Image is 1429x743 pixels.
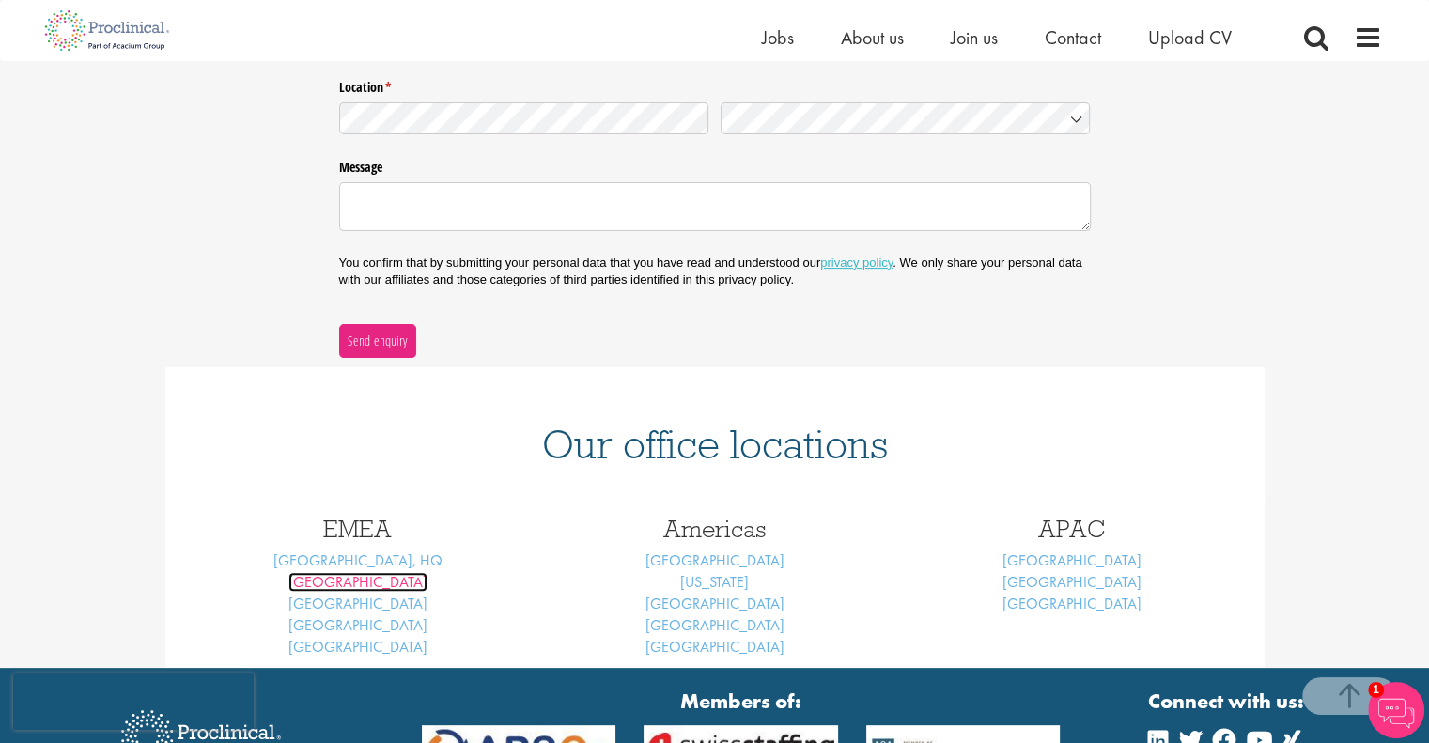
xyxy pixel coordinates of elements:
[347,331,408,351] span: Send enquiry
[288,637,427,657] a: [GEOGRAPHIC_DATA]
[273,550,443,570] a: [GEOGRAPHIC_DATA], HQ
[645,550,784,570] a: [GEOGRAPHIC_DATA]
[339,324,416,358] button: Send enquiry
[1148,25,1232,50] a: Upload CV
[1002,550,1142,570] a: [GEOGRAPHIC_DATA]
[422,687,1061,716] strong: Members of:
[645,594,784,613] a: [GEOGRAPHIC_DATA]
[339,255,1091,288] p: You confirm that by submitting your personal data that you have read and understood our . We only...
[551,517,879,541] h3: Americas
[908,517,1236,541] h3: APAC
[194,517,522,541] h3: EMEA
[762,25,794,50] a: Jobs
[951,25,998,50] a: Join us
[1148,687,1308,716] strong: Connect with us:
[1368,682,1424,738] img: Chatbot
[13,673,254,730] iframe: reCAPTCHA
[1002,594,1142,613] a: [GEOGRAPHIC_DATA]
[721,102,1091,135] input: Country
[288,594,427,613] a: [GEOGRAPHIC_DATA]
[194,424,1236,465] h1: Our office locations
[820,255,893,270] a: privacy policy
[288,572,427,592] a: [GEOGRAPHIC_DATA]
[339,102,709,135] input: State / Province / Region
[645,615,784,635] a: [GEOGRAPHIC_DATA]
[339,152,1091,177] label: Message
[339,72,1091,97] legend: Location
[1045,25,1101,50] a: Contact
[1368,682,1384,698] span: 1
[680,572,749,592] a: [US_STATE]
[645,637,784,657] a: [GEOGRAPHIC_DATA]
[1002,572,1142,592] a: [GEOGRAPHIC_DATA]
[288,615,427,635] a: [GEOGRAPHIC_DATA]
[841,25,904,50] a: About us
